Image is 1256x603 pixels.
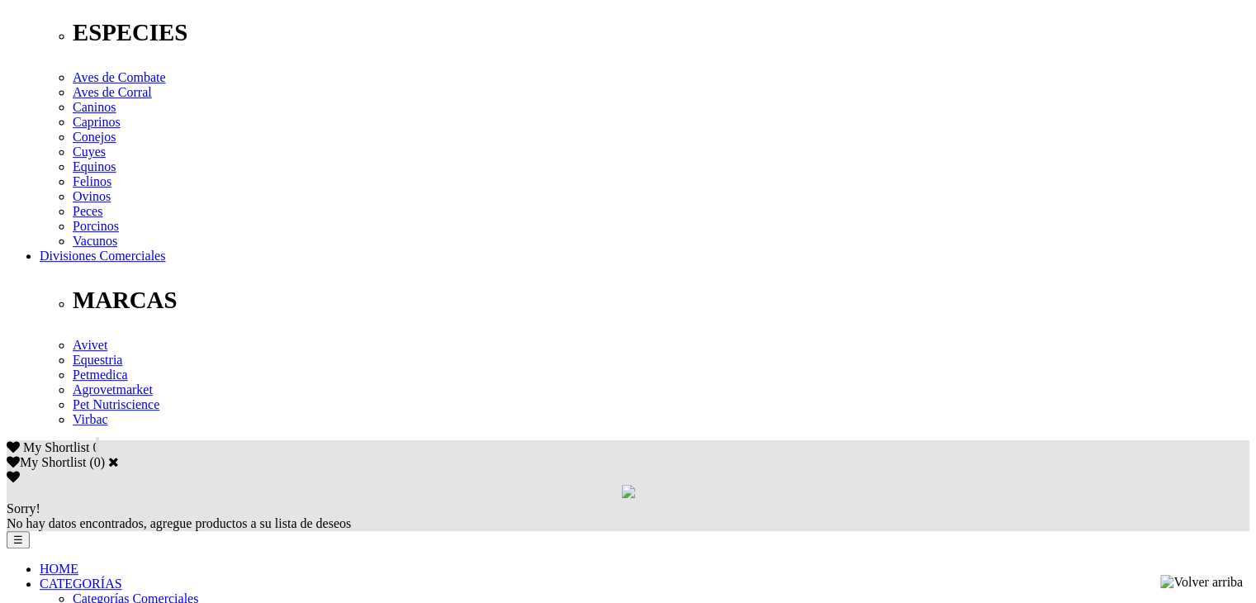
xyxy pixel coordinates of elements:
[23,440,89,454] span: My Shortlist
[73,219,119,233] a: Porcinos
[73,338,107,352] a: Avivet
[73,353,122,367] a: Equestria
[73,412,108,426] a: Virbac
[73,382,153,396] a: Agrovetmarket
[73,368,128,382] a: Petmedica
[108,455,119,468] a: Cerrar
[7,531,30,548] button: ☰
[622,485,635,498] img: loading.gif
[40,577,122,591] a: CATEGORÍAS
[73,397,159,411] a: Pet Nutriscience
[73,159,116,173] a: Equinos
[94,455,101,469] label: 0
[73,19,1249,46] p: ESPECIES
[73,287,1249,314] p: MARCAS
[73,145,106,159] a: Cuyes
[92,440,99,454] span: 0
[73,115,121,129] a: Caprinos
[7,455,86,469] label: My Shortlist
[73,100,116,114] a: Caninos
[73,234,117,248] a: Vacunos
[73,189,111,203] a: Ovinos
[89,455,105,469] span: ( )
[40,562,78,576] a: HOME
[1160,575,1243,590] img: Volver arriba
[40,249,165,263] a: Divisiones Comerciales
[73,204,102,218] a: Peces
[7,501,40,515] span: Sorry!
[7,501,1249,531] div: No hay datos encontrados, agregue productos a su lista de deseos
[73,85,152,99] a: Aves de Corral
[73,174,111,188] a: Felinos
[73,70,166,84] a: Aves de Combate
[73,130,116,144] a: Conejos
